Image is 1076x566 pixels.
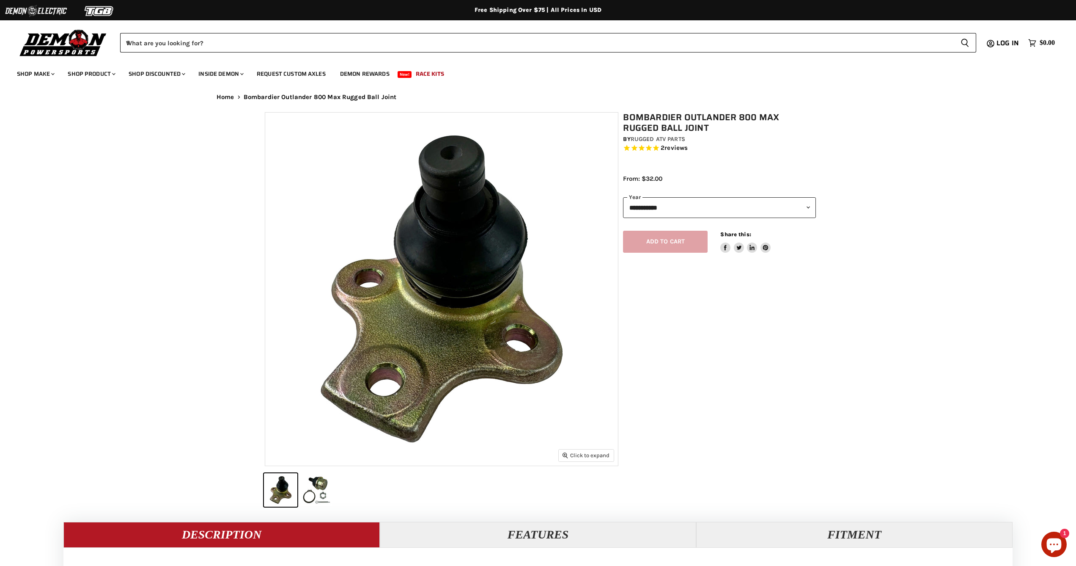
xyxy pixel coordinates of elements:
span: $0.00 [1040,39,1055,47]
button: Bombardier Outlander 800 Max Rugged Ball Joint thumbnail [264,473,297,507]
h1: Bombardier Outlander 800 Max Rugged Ball Joint [623,112,816,133]
a: Shop Product [61,65,121,83]
span: 2 reviews [661,144,688,152]
span: Rated 5.0 out of 5 stars 2 reviews [623,144,816,153]
nav: Breadcrumbs [200,94,876,101]
ul: Main menu [11,62,1053,83]
span: reviews [664,144,688,152]
span: Log in [996,38,1019,48]
div: by [623,135,816,144]
select: year [623,197,816,218]
span: Share this: [720,231,751,237]
a: Home [217,94,234,101]
input: When autocomplete results are available use up and down arrows to review and enter to select [120,33,954,52]
a: Rugged ATV Parts [631,135,685,143]
a: Demon Rewards [334,65,396,83]
button: Bombardier Outlander 800 Max Rugged Ball Joint thumbnail [300,473,333,507]
a: $0.00 [1024,37,1059,49]
span: Bombardier Outlander 800 Max Rugged Ball Joint [244,94,397,101]
div: Free Shipping Over $75 | All Prices In USD [200,6,876,14]
button: Features [380,522,696,547]
inbox-online-store-chat: Shopify online store chat [1039,532,1069,559]
a: Shop Make [11,65,60,83]
aside: Share this: [720,231,771,253]
span: From: $32.00 [623,175,662,182]
a: Log in [993,39,1024,47]
form: Product [120,33,976,52]
img: Demon Powersports [17,28,110,58]
a: Race Kits [409,65,450,83]
button: Description [63,522,380,547]
span: New! [398,71,412,78]
a: Shop Discounted [122,65,190,83]
button: Search [954,33,976,52]
span: Click to expand [563,452,609,458]
button: Fitment [696,522,1013,547]
img: Demon Electric Logo 2 [4,3,68,19]
a: Inside Demon [192,65,249,83]
img: Bombardier Outlander 800 Max Rugged Ball Joint [265,113,618,466]
a: Request Custom Axles [250,65,332,83]
button: Click to expand [559,450,614,461]
img: TGB Logo 2 [68,3,131,19]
